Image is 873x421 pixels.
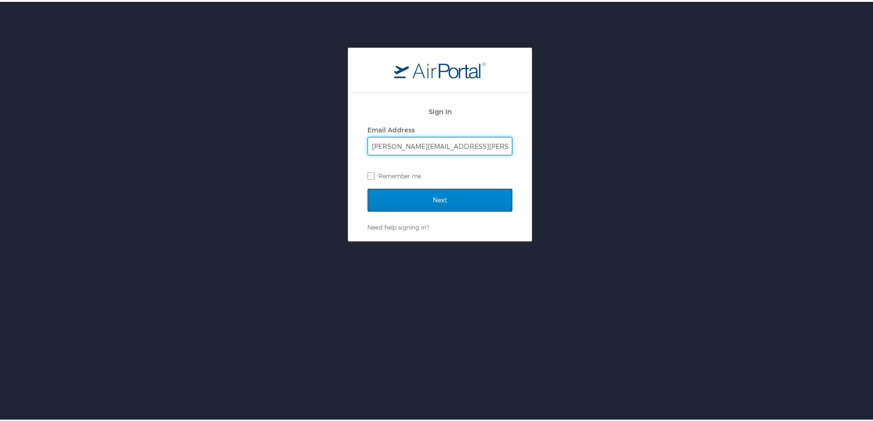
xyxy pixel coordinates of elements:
[368,222,429,229] a: Need help signing in?
[368,104,512,115] h2: Sign In
[368,124,415,132] label: Email Address
[368,187,512,210] input: Next
[368,167,512,181] label: Remember me
[394,60,486,77] img: logo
